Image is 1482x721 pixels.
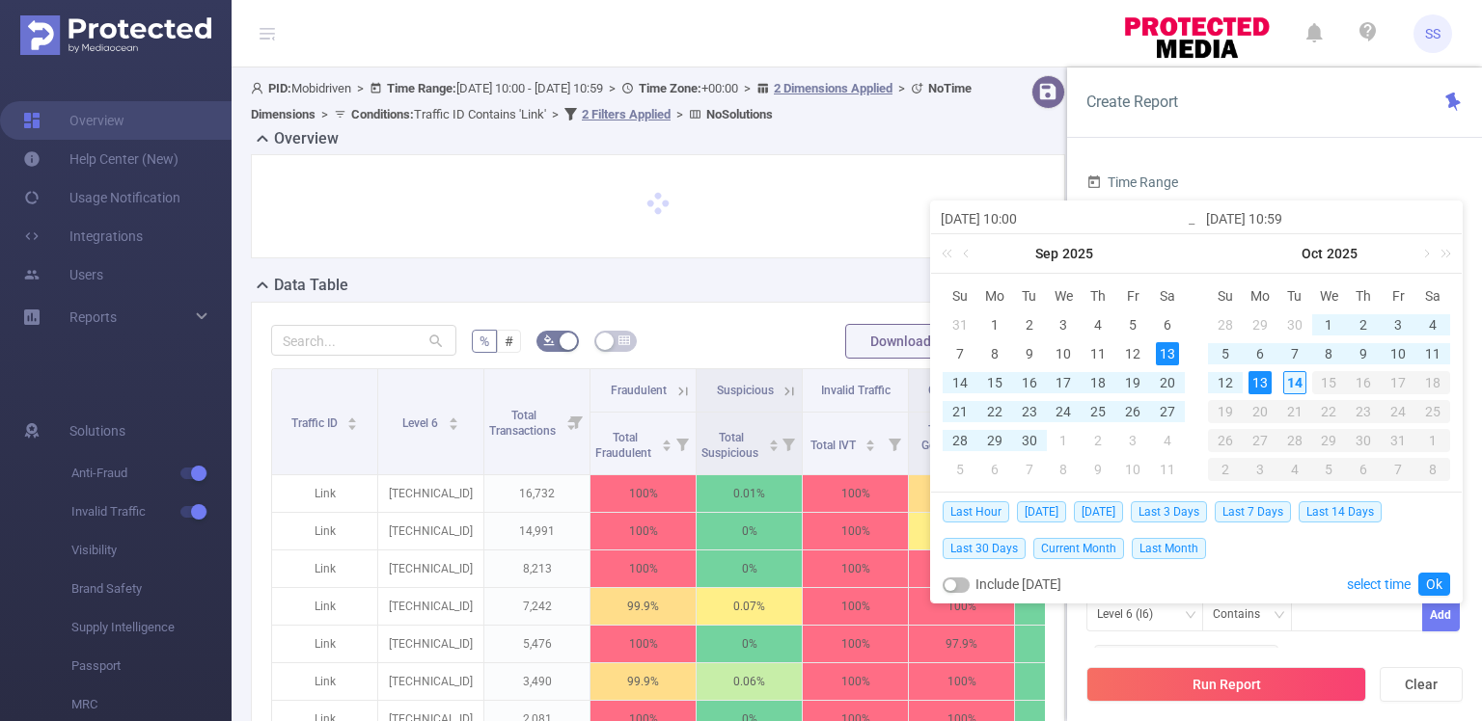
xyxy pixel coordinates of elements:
[941,207,1187,230] input: Start date
[1121,313,1144,336] div: 5
[983,313,1006,336] div: 1
[977,368,1012,397] td: September 15, 2025
[1156,313,1179,336] div: 6
[1097,599,1166,630] div: Level 6 (l6)
[1416,234,1434,273] a: Next month (PageDown)
[1150,310,1185,339] td: September 6, 2025
[1421,342,1444,365] div: 11
[1018,429,1041,452] div: 30
[1317,313,1340,336] div: 1
[943,281,977,310] th: Sun
[489,409,559,438] span: Total Transactions
[717,384,774,397] span: Suspicious
[1352,313,1375,336] div: 2
[1086,458,1110,481] div: 9
[272,475,377,512] p: Link
[1312,339,1347,368] td: October 8, 2025
[1115,426,1150,455] td: October 3, 2025
[1047,455,1082,484] td: October 8, 2025
[1208,310,1243,339] td: September 28, 2025
[943,426,977,455] td: September 28, 2025
[1418,573,1450,596] a: Ok
[1086,400,1110,423] div: 25
[271,325,456,356] input: Search...
[845,324,984,359] button: Download PDF
[1277,310,1312,339] td: September 30, 2025
[1081,287,1115,305] span: Th
[1422,598,1460,631] button: Add
[1317,342,1340,365] div: 8
[1086,667,1366,702] button: Run Report
[1121,371,1144,394] div: 19
[1012,426,1047,455] td: September 30, 2025
[865,437,876,442] i: icon: caret-up
[347,414,358,420] i: icon: caret-up
[1277,397,1312,426] td: October 21, 2025
[1243,287,1277,305] span: Mo
[1243,368,1277,397] td: October 13, 2025
[346,414,358,426] div: Sort
[1121,429,1144,452] div: 3
[803,475,908,512] p: 100%
[1012,339,1047,368] td: September 9, 2025
[948,458,972,481] div: 5
[1018,313,1041,336] div: 2
[1081,455,1115,484] td: October 9, 2025
[1312,400,1347,423] div: 22
[1312,281,1347,310] th: Wed
[1214,371,1237,394] div: 12
[1115,339,1150,368] td: September 12, 2025
[1121,458,1144,481] div: 10
[563,369,590,474] i: Filter menu
[928,384,987,397] span: General IVT
[1208,287,1243,305] span: Su
[977,397,1012,426] td: September 22, 2025
[1277,400,1312,423] div: 21
[1081,339,1115,368] td: September 11, 2025
[1300,234,1325,273] a: Oct
[1115,368,1150,397] td: September 19, 2025
[351,81,370,95] span: >
[1346,455,1381,484] td: November 6, 2025
[1415,455,1450,484] td: November 8, 2025
[20,15,211,55] img: Protected Media
[1312,429,1347,452] div: 29
[448,422,458,428] i: icon: caret-down
[1381,426,1415,455] td: October 31, 2025
[943,397,977,426] td: September 21, 2025
[618,334,630,346] i: icon: table
[810,439,859,452] span: Total IVT
[1047,339,1082,368] td: September 10, 2025
[1012,287,1047,305] span: Tu
[639,81,701,95] b: Time Zone:
[661,437,672,442] i: icon: caret-up
[774,81,892,95] u: 2 Dimensions Applied
[1415,281,1450,310] th: Sat
[1381,287,1415,305] span: Fr
[1214,313,1237,336] div: 28
[1346,397,1381,426] td: October 23, 2025
[1425,14,1441,53] span: SS
[1012,397,1047,426] td: September 23, 2025
[1325,234,1359,273] a: 2025
[1277,458,1312,481] div: 4
[1052,458,1075,481] div: 8
[1208,368,1243,397] td: October 12, 2025
[1052,371,1075,394] div: 17
[1249,313,1272,336] div: 29
[1052,429,1075,452] div: 1
[1346,458,1381,481] div: 6
[480,334,489,349] span: %
[738,81,756,95] span: >
[448,414,458,420] i: icon: caret-up
[671,107,689,121] span: >
[1150,397,1185,426] td: September 27, 2025
[1121,400,1144,423] div: 26
[347,422,358,428] i: icon: caret-down
[1047,281,1082,310] th: Wed
[1150,455,1185,484] td: October 11, 2025
[938,234,963,273] a: Last year (Control + left)
[1381,371,1415,394] div: 17
[1208,455,1243,484] td: November 2, 2025
[821,384,891,397] span: Invalid Traffic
